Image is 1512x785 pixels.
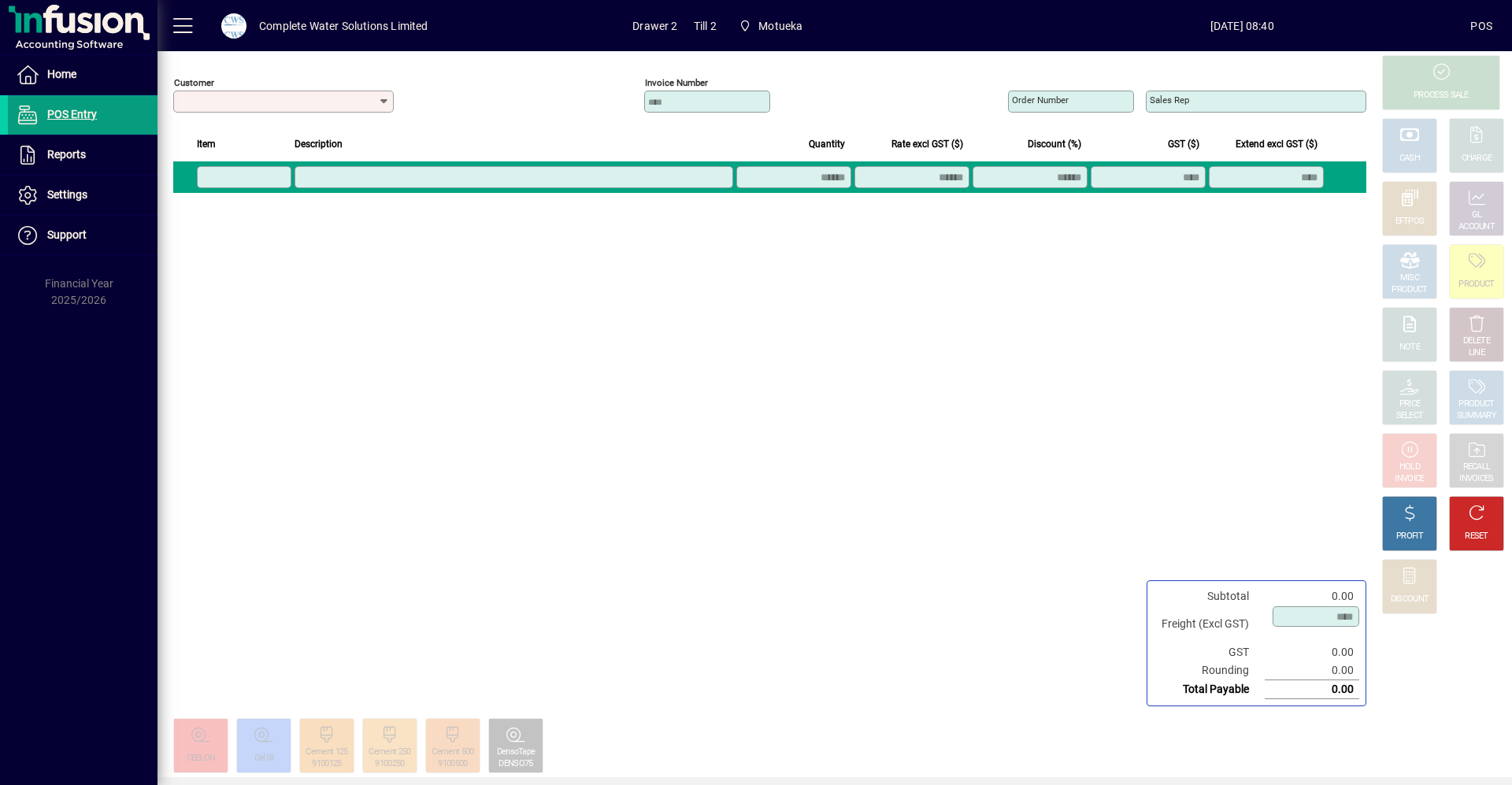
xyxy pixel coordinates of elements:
mat-label: Customer [174,77,214,88]
span: Motueka [758,13,802,39]
mat-label: Invoice number [645,77,708,88]
div: GL [1472,209,1482,221]
div: Complete Water Solutions Limited [259,13,428,39]
div: LINE [1469,347,1484,359]
div: CHARGE [1462,153,1492,165]
div: PROFIT [1396,531,1423,542]
span: Settings [47,188,87,201]
div: INVOICE [1395,473,1424,485]
div: DELETE [1463,335,1490,347]
div: CEELON [187,753,216,765]
a: Reports [8,135,157,175]
span: Reports [47,148,86,161]
div: ACCOUNT [1458,221,1495,233]
div: 9100500 [438,758,467,770]
div: HOLD [1399,461,1420,473]
div: DISCOUNT [1391,594,1429,605]
div: PRODUCT [1458,398,1494,410]
div: RECALL [1463,461,1491,473]
div: PRICE [1399,398,1421,410]
mat-label: Order number [1012,94,1069,106]
div: PRODUCT [1392,284,1427,296]
a: Support [8,216,157,255]
div: EFTPOS [1395,216,1425,228]
div: PRODUCT [1458,279,1494,291]
span: POS Entry [47,108,97,120]
div: DENSO75 [498,758,532,770]
td: Freight (Excl GST) [1154,605,1265,643]
span: Motueka [732,12,810,40]
td: 0.00 [1265,643,1359,661]
span: Rate excl GST ($) [891,135,963,153]
div: NOTE [1399,342,1420,354]
a: Home [8,55,157,94]
span: GST ($) [1168,135,1199,153]
div: Cel18 [254,753,274,765]
div: RESET [1465,531,1488,542]
div: INVOICES [1459,473,1493,485]
span: Extend excl GST ($) [1236,135,1317,153]
span: Support [47,228,87,241]
mat-label: Sales rep [1150,94,1189,106]
a: Settings [8,176,157,215]
div: Cement 250 [369,746,410,758]
span: Home [47,68,76,80]
td: 0.00 [1265,661,1359,680]
td: Total Payable [1154,680,1265,699]
div: DensoTape [497,746,535,758]
div: 9100125 [312,758,341,770]
div: PROCESS SALE [1414,90,1469,102]
div: Cement 125 [306,746,347,758]
td: GST [1154,643,1265,661]
div: POS [1470,13,1492,39]
span: Discount (%) [1028,135,1081,153]
td: 0.00 [1265,587,1359,605]
span: Drawer 2 [632,13,677,39]
span: Description [295,135,343,153]
div: SELECT [1396,410,1424,422]
div: SUMMARY [1457,410,1496,422]
span: Till 2 [694,13,717,39]
span: Item [197,135,216,153]
div: 9100250 [375,758,404,770]
div: MISC [1400,272,1419,284]
td: 0.00 [1265,680,1359,699]
button: Profile [209,12,259,40]
td: Subtotal [1154,587,1265,605]
span: Quantity [809,135,845,153]
span: [DATE] 08:40 [1014,13,1470,39]
td: Rounding [1154,661,1265,680]
div: CASH [1399,153,1420,165]
div: Cement 500 [432,746,473,758]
